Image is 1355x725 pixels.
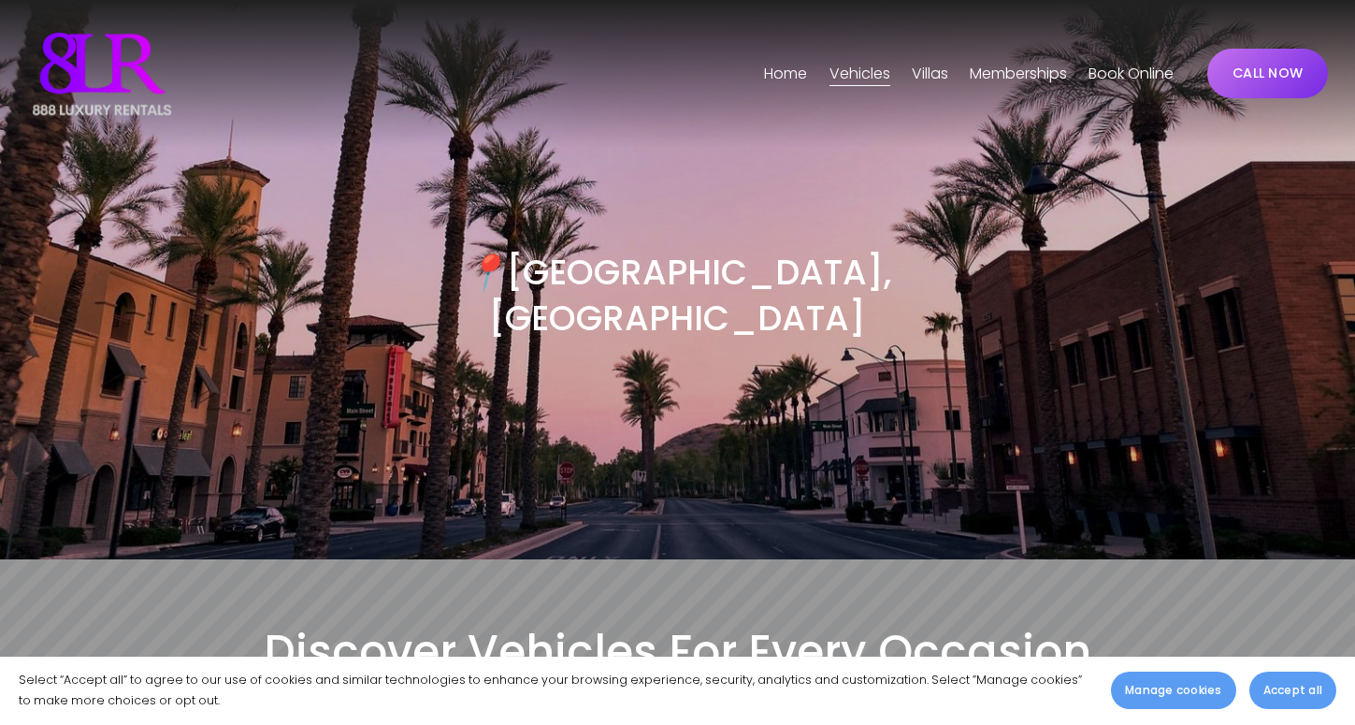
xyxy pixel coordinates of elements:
p: Select “Accept all” to agree to our use of cookies and similar technologies to enhance your brows... [19,670,1092,712]
a: Book Online [1088,59,1174,89]
a: Memberships [970,59,1067,89]
span: Vehicles [829,61,890,88]
a: folder dropdown [829,59,890,89]
h2: Discover Vehicles For Every Occasion [27,623,1328,680]
span: Villas [912,61,948,88]
button: Accept all [1249,672,1336,709]
a: CALL NOW [1207,49,1328,98]
span: Accept all [1263,682,1322,699]
img: Luxury Car &amp; Home Rentals For Every Occasion [27,27,177,121]
button: Manage cookies [1111,672,1235,709]
a: folder dropdown [912,59,948,89]
span: Manage cookies [1125,682,1221,699]
em: 📍 [464,248,507,297]
a: Home [764,59,807,89]
h3: [GEOGRAPHIC_DATA], [GEOGRAPHIC_DATA] [353,250,1003,341]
